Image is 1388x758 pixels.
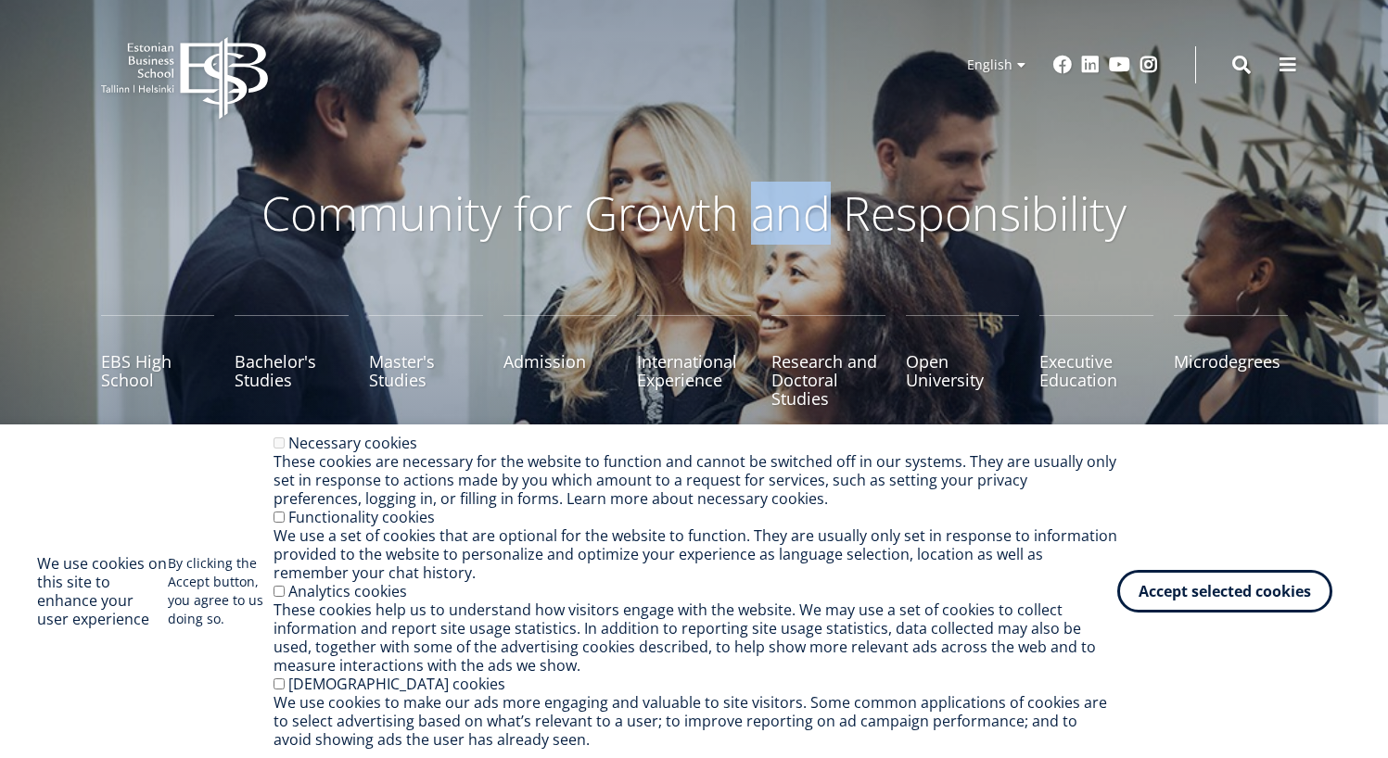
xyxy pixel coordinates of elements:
[168,554,274,628] p: By clicking the Accept button, you agree to us doing so.
[503,315,618,408] a: Admission
[906,315,1020,408] a: Open University
[1140,56,1158,74] a: Instagram
[1117,570,1332,613] button: Accept selected cookies
[274,600,1117,675] div: These cookies help us to understand how visitors engage with the website. We may use a set of coo...
[288,507,435,527] label: Functionality cookies
[235,315,349,408] a: Bachelor's Studies
[1039,315,1153,408] a: Executive Education
[203,185,1186,241] p: Community for Growth and Responsibility
[37,554,168,628] h2: We use cookies on this site to enhance your user experience
[369,315,483,408] a: Master's Studies
[274,526,1117,582] div: We use a set of cookies that are optional for the website to function. They are usually only set ...
[1081,56,1100,74] a: Linkedin
[1109,56,1130,74] a: Youtube
[288,433,417,453] label: Necessary cookies
[288,674,505,694] label: [DEMOGRAPHIC_DATA] cookies
[1174,315,1288,408] a: Microdegrees
[274,452,1117,508] div: These cookies are necessary for the website to function and cannot be switched off in our systems...
[771,315,885,408] a: Research and Doctoral Studies
[637,315,751,408] a: International Experience
[101,315,215,408] a: EBS High School
[1053,56,1072,74] a: Facebook
[288,581,407,601] label: Analytics cookies
[274,693,1117,749] div: We use cookies to make our ads more engaging and valuable to site visitors. Some common applicati...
